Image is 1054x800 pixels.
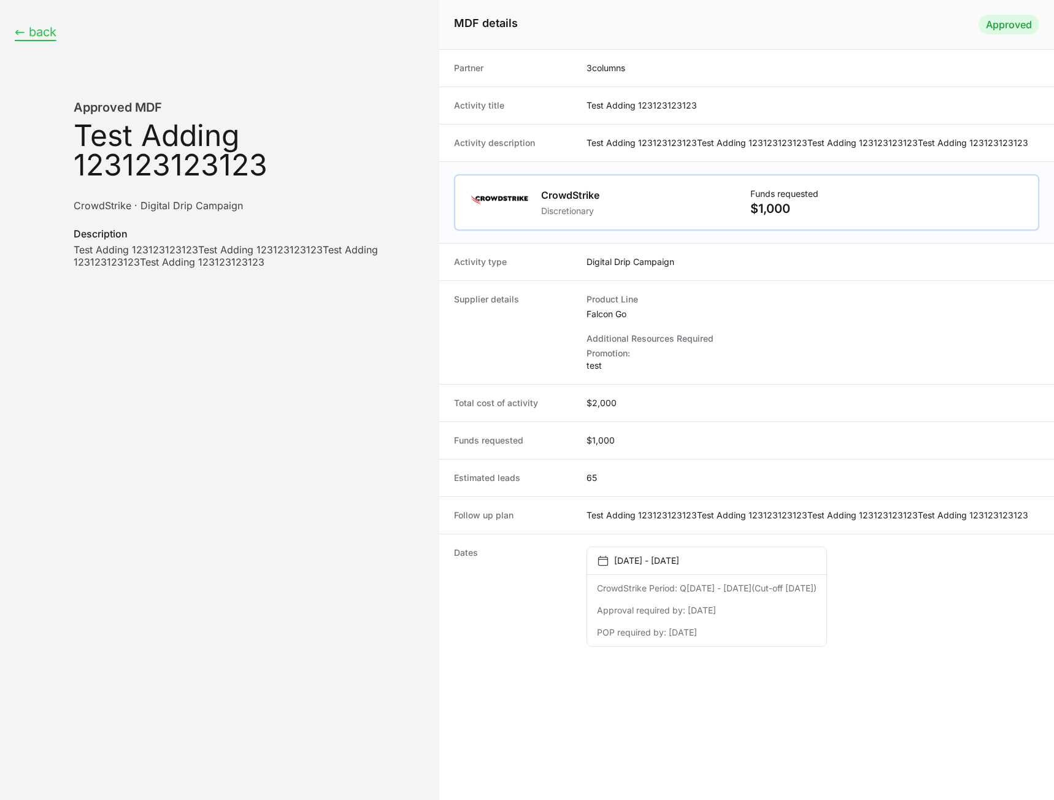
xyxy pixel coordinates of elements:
[587,256,674,268] dd: Digital Drip Campaign
[669,626,697,639] dd: [DATE]
[74,99,425,116] h1: Approved MDF
[587,62,625,74] dd: 3columns
[74,244,425,268] dd: Test Adding 123123123123Test Adding 123123123123Test Adding 123123123123Test Adding 123123123123
[587,308,714,320] dd: Falcon Go
[587,434,615,447] dd: $1,000
[587,347,714,360] p: Promotion:
[454,256,572,268] dt: Activity type
[587,293,714,306] dt: Product Line
[74,199,425,212] p: supplier name + activity name
[587,360,714,372] p: test
[750,188,883,200] p: Funds requested
[587,397,617,409] dd: $2,000
[587,99,697,112] dd: Test Adding 123123123123
[979,18,1039,31] span: Activity Status
[587,509,1028,521] dd: Test Adding 123123123123Test Adding 123123123123Test Adding 123123123123Test Adding 123123123123
[454,547,572,647] dt: Dates
[15,25,56,40] button: ← back
[454,15,518,34] h1: MDF details
[454,293,572,372] dt: Supplier details
[454,99,572,112] dt: Activity title
[587,333,714,345] dt: Additional Resources Required
[597,604,685,617] dt: Approval required by:
[597,626,666,639] dt: POP required by:
[470,188,529,212] img: CrowdStrike
[454,472,572,484] dt: Estimated leads
[454,434,572,447] dt: Funds requested
[614,555,679,567] p: [DATE] - [DATE]
[74,121,425,180] h3: Test Adding 123123123123
[688,604,716,617] dd: [DATE]
[587,472,597,484] dd: 65
[752,583,817,593] span: (Cut-off [DATE])
[454,62,572,74] dt: Partner
[541,205,599,217] p: Discretionary
[587,137,1028,149] dd: Test Adding 123123123123Test Adding 123123123123Test Adding 123123123123Test Adding 123123123123
[680,582,817,594] dd: Q[DATE] - [DATE]
[454,397,572,409] dt: Total cost of activity
[439,49,1054,659] dl: Activity details
[74,226,425,241] dt: Description
[597,582,677,594] dt: CrowdStrike Period:
[750,200,883,217] p: $1,000
[541,188,599,202] h1: CrowdStrike
[454,137,572,149] dt: Activity description
[454,509,572,521] dt: Follow up plan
